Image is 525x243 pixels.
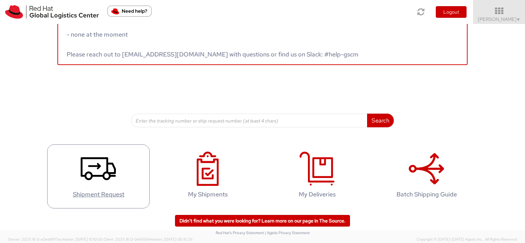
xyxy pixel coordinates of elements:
[175,215,350,227] a: Didn't find what you were looking for? Learn more on our page in The Source.
[104,237,192,242] span: Client: 2025.18.0-0e69584
[131,114,367,127] input: Enter the tracking number or ship request number (at least 4 chars)
[478,16,521,22] span: [PERSON_NAME]
[151,237,192,242] span: master, [DATE] 08:10:29
[216,230,264,235] a: Red Hat's Privacy Statement
[382,191,471,198] h4: Batch Shipping Guide
[62,237,103,242] span: master, [DATE] 10:10:00
[5,5,99,19] img: rh-logistics-00dfa346123c4ec078e1.svg
[8,237,103,242] span: Server: 2025.18.0-a0edd1917ac
[516,17,521,22] span: ▼
[157,144,259,208] a: My Shipments
[164,191,252,198] h4: My Shipments
[273,191,361,198] h4: My Deliveries
[436,6,467,18] button: Logout
[67,30,359,58] span: - none at the moment Please reach out to [EMAIL_ADDRESS][DOMAIN_NAME] with questions or find us o...
[266,144,368,208] a: My Deliveries
[57,10,468,65] a: Service disruptions - none at the moment Please reach out to [EMAIL_ADDRESS][DOMAIN_NAME] with qu...
[367,114,394,127] button: Search
[47,144,150,208] a: Shipment Request
[107,5,152,17] button: Need help?
[54,191,143,198] h4: Shipment Request
[375,144,478,208] a: Batch Shipping Guide
[265,230,310,235] a: | Agistix Privacy Statement
[417,237,517,242] span: Copyright © [DATE]-[DATE] Agistix Inc., All Rights Reserved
